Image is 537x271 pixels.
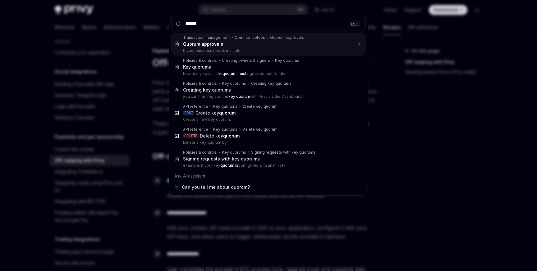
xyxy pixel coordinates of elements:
[183,111,194,115] div: POST
[349,20,360,27] div: ESC
[183,71,353,76] p: how many keys in the sign a request for the
[223,71,246,76] b: quorum must
[183,48,353,53] p: If your business needs multiple
[183,140,353,145] p: Delete a key quorum by
[183,41,223,47] b: Quorum approvals
[183,127,208,132] div: API reference
[213,104,237,109] div: Key quorums
[183,87,231,93] div: Creating key quorums
[195,110,236,116] div: Create key
[183,150,217,155] div: Policies & controls
[270,35,304,40] div: Quorum approvals
[275,58,299,63] div: Key quorums
[183,104,208,109] div: API reference
[183,64,211,70] div: Key quorums
[200,133,240,139] div: Delete key
[220,163,238,168] b: quorum is
[183,156,260,162] div: Signing requests with key quorums
[251,81,291,86] div: Creating key quorums
[183,133,199,138] div: DELETE
[251,150,315,155] div: Signing requests with key quorums
[223,133,240,138] b: quorum
[183,94,353,99] p: you can then register the with Privy via the Dashboard
[183,58,217,63] div: Policies & controls
[242,127,278,132] div: Delete key quorum
[242,104,278,109] div: Create key quorum
[228,94,250,99] b: key quorum
[219,110,236,115] b: quorum
[235,35,265,40] div: Common setups
[171,170,366,182] div: Ask AI assistant
[182,184,250,190] span: Can you tell me about quorom?
[183,35,230,40] div: Transaction management
[183,163,353,168] p: example, if your key configured with an m -of-
[222,150,246,155] div: Key quorums
[183,81,217,86] div: Policies & controls
[222,81,246,86] div: Key quorums
[183,117,353,122] p: Create a new key quorum.
[222,58,270,63] div: Creating owners & signers
[213,127,237,132] div: Key quorums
